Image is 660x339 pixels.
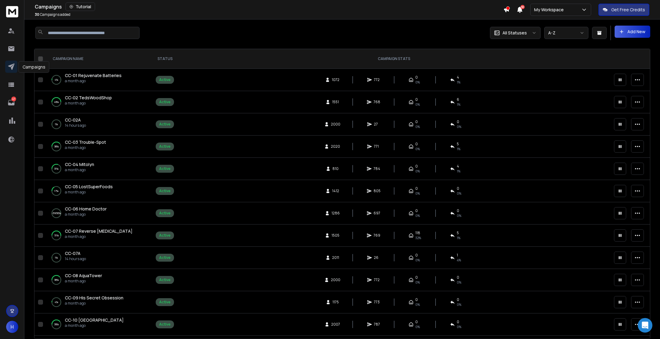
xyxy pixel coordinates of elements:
[65,168,94,172] p: a month ago
[45,69,152,91] td: 4%CC-01 Rejuvenate Batteriesa month ago
[374,233,380,238] span: 769
[65,117,81,123] span: CC-02A
[65,279,102,284] p: a month ago
[35,2,503,11] div: Campaigns
[65,72,122,78] span: CC-01 Rejuvenate Batteries
[65,101,112,106] p: a month ago
[159,300,171,305] div: Active
[159,77,171,82] div: Active
[332,100,339,104] span: 1551
[374,211,380,216] span: 697
[45,224,152,247] td: 51%CC-07 Reverse [MEDICAL_DATA]a month ago
[457,253,458,258] span: 1
[45,91,152,113] td: 49%CC-02 TedsWoodShopa month ago
[415,164,418,169] span: 0
[332,300,339,305] span: 1175
[638,318,652,333] div: Open Intercom Messenger
[19,61,49,73] div: Campaigns
[55,77,58,83] p: 4 %
[331,144,340,149] span: 2020
[457,258,461,263] span: 4 %
[65,317,124,323] a: CC-10 [GEOGRAPHIC_DATA]
[415,142,418,147] span: 0
[332,189,339,193] span: 1412
[45,136,152,158] td: 38%CC-03 Trouble-Spota month ago
[415,231,420,235] span: 118
[54,277,59,283] p: 38 %
[55,121,58,127] p: 1 %
[54,188,59,194] p: 17 %
[415,75,418,80] span: 0
[457,275,459,280] span: 0
[415,191,420,196] span: 0%
[11,97,16,101] p: 47
[65,206,107,212] a: CC-06 Home Doctor
[544,27,588,39] button: A-Z
[457,297,459,302] span: 0
[457,191,461,196] span: 0 %
[457,97,459,102] span: 6
[374,166,380,171] span: 784
[152,49,178,69] th: STATUS
[35,12,70,17] p: Campaigns added
[65,79,122,83] p: a month ago
[415,147,420,151] span: 0%
[52,210,61,216] p: -31950 %
[415,186,418,191] span: 0
[457,80,460,85] span: 1 %
[65,145,106,150] p: a month ago
[159,144,171,149] div: Active
[65,139,106,145] a: CC-03 Trouble-Spot
[54,232,59,238] p: 51 %
[65,190,113,195] p: a month ago
[54,99,59,105] p: 49 %
[54,321,59,327] p: 39 %
[415,208,418,213] span: 0
[457,142,459,147] span: 5
[45,269,152,291] td: 38%CC-08 AquaTowera month ago
[457,231,459,235] span: 5
[415,253,418,258] span: 0
[65,161,94,167] span: CC-04 Mitolyn
[374,189,381,193] span: 805
[332,255,339,260] span: 2011
[159,189,171,193] div: Active
[457,147,460,151] span: 1 %
[35,12,39,17] span: 30
[374,100,380,104] span: 768
[45,291,152,313] td: 4%CC-09 His Secret Obsessiona month ago
[457,164,459,169] span: 4
[457,280,461,285] span: 0 %
[65,256,86,261] p: 14 hours ago
[415,124,420,129] span: 0%
[332,211,340,216] span: 1286
[45,180,152,202] td: 17%CC-05 LostSuperFoodsa month ago
[54,166,59,172] p: 31 %
[45,313,152,336] td: 39%CC-10 [GEOGRAPHIC_DATA]a month ago
[457,302,461,307] span: 0 %
[65,228,133,234] span: CC-07 Reverse [MEDICAL_DATA]
[65,95,112,101] a: CC-02 TedsWoodShop
[6,321,18,333] button: H
[598,4,649,16] button: Get Free Credits
[159,255,171,260] div: Active
[5,97,17,109] a: 47
[374,255,380,260] span: 26
[65,301,123,306] p: a month ago
[415,258,420,263] span: 0%
[178,49,610,69] th: CAMPAIGN STATS
[65,295,123,301] a: CC-09 His Secret Obsession
[45,158,152,180] td: 31%CC-04 Mitolyna month ago
[415,302,420,307] span: 0%
[332,77,339,82] span: 1072
[520,5,525,9] span: 50
[65,234,133,239] p: a month ago
[457,186,459,191] span: 0
[65,161,94,168] a: CC-04 Mitolyn
[331,277,340,282] span: 2000
[65,184,113,189] span: CC-05 LostSuperFoods
[457,119,459,124] span: 0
